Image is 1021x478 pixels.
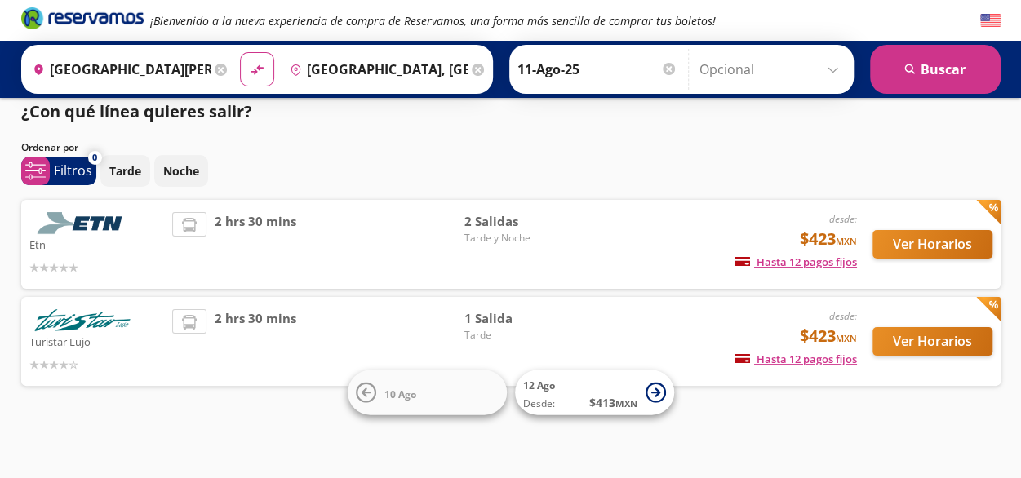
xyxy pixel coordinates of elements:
[29,234,165,254] p: Etn
[464,309,578,328] span: 1 Salida
[21,100,252,124] p: ¿Con qué línea quieres salir?
[92,151,97,165] span: 0
[829,212,857,226] em: desde:
[464,231,578,246] span: Tarde y Noche
[464,328,578,343] span: Tarde
[109,162,141,179] p: Tarde
[21,157,96,185] button: 0Filtros
[800,324,857,348] span: $423
[517,49,677,90] input: Elegir Fecha
[615,397,637,409] small: MXN
[589,394,637,411] span: $ 413
[836,235,857,247] small: MXN
[163,162,199,179] p: Noche
[348,370,507,415] button: 10 Ago
[829,309,857,323] em: desde:
[100,155,150,187] button: Tarde
[154,155,208,187] button: Noche
[54,161,92,180] p: Filtros
[735,352,857,366] span: Hasta 12 pagos fijos
[21,6,144,35] a: Brand Logo
[21,140,78,155] p: Ordenar por
[872,230,992,259] button: Ver Horarios
[980,11,1001,31] button: English
[21,6,144,30] i: Brand Logo
[384,387,416,401] span: 10 Ago
[872,327,992,356] button: Ver Horarios
[29,212,135,234] img: Etn
[29,331,165,351] p: Turistar Lujo
[464,212,578,231] span: 2 Salidas
[836,332,857,344] small: MXN
[735,254,857,269] span: Hasta 12 pagos fijos
[800,227,857,251] span: $423
[26,49,211,90] input: Buscar Origen
[150,13,716,29] em: ¡Bienvenido a la nueva experiencia de compra de Reservamos, una forma más sencilla de comprar tus...
[515,370,674,415] button: 12 AgoDesde:$413MXN
[699,49,846,90] input: Opcional
[523,378,555,392] span: 12 Ago
[523,396,555,411] span: Desde:
[870,45,1001,94] button: Buscar
[283,49,468,90] input: Buscar Destino
[215,212,296,277] span: 2 hrs 30 mins
[215,309,296,374] span: 2 hrs 30 mins
[29,309,135,331] img: Turistar Lujo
